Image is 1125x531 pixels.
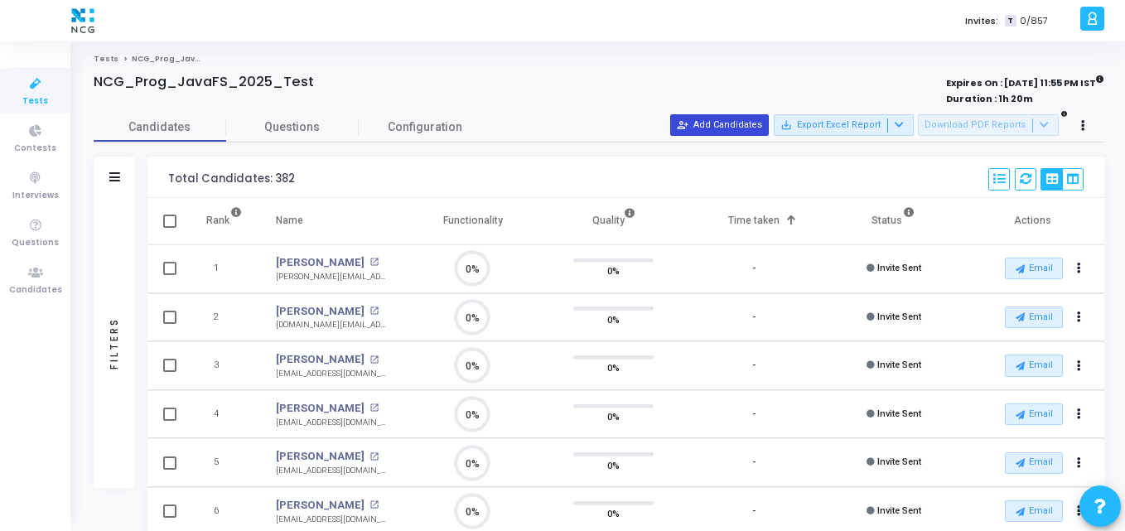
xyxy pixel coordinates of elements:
[677,119,688,131] mat-icon: person_add_alt
[276,254,365,271] a: [PERSON_NAME]
[607,408,620,425] span: 0%
[946,72,1104,90] strong: Expires On : [DATE] 11:55 PM IST
[752,456,756,470] div: -
[1068,403,1091,426] button: Actions
[94,54,1104,65] nav: breadcrumb
[607,360,620,376] span: 0%
[107,252,122,434] div: Filters
[276,400,365,417] a: [PERSON_NAME]
[189,341,259,390] td: 3
[276,497,365,514] a: [PERSON_NAME]
[780,119,792,131] mat-icon: save_alt
[752,359,756,373] div: -
[276,368,386,380] div: [EMAIL_ADDRESS][DOMAIN_NAME]
[1005,452,1063,474] button: Email
[369,258,379,267] mat-icon: open_in_new
[369,452,379,461] mat-icon: open_in_new
[276,303,365,320] a: [PERSON_NAME]
[22,94,48,109] span: Tests
[607,263,620,279] span: 0%
[918,114,1059,136] button: Download PDF Reports
[946,92,1033,105] strong: Duration : 1h 20m
[1068,306,1091,329] button: Actions
[965,14,998,28] label: Invites:
[728,211,780,229] div: Time taken
[369,500,379,509] mat-icon: open_in_new
[607,505,620,522] span: 0%
[403,198,543,244] th: Functionality
[543,198,683,244] th: Quality
[189,438,259,487] td: 5
[670,114,769,136] button: Add Candidates
[388,118,462,136] span: Configuration
[369,403,379,413] mat-icon: open_in_new
[276,211,303,229] div: Name
[752,311,756,325] div: -
[369,355,379,364] mat-icon: open_in_new
[67,4,99,37] img: logo
[1005,500,1063,522] button: Email
[877,456,921,467] span: Invite Sent
[132,54,262,64] span: NCG_Prog_JavaFS_2025_Test
[276,514,386,526] div: [EMAIL_ADDRESS][DOMAIN_NAME]
[1005,355,1063,376] button: Email
[369,307,379,316] mat-icon: open_in_new
[1068,355,1091,378] button: Actions
[752,504,756,519] div: -
[607,456,620,473] span: 0%
[189,390,259,439] td: 4
[877,311,921,322] span: Invite Sent
[752,408,756,422] div: -
[877,360,921,370] span: Invite Sent
[877,263,921,273] span: Invite Sent
[94,118,226,136] span: Candidates
[276,351,365,368] a: [PERSON_NAME]
[189,293,259,342] td: 2
[12,236,59,250] span: Questions
[823,198,963,244] th: Status
[14,142,56,156] span: Contests
[276,319,386,331] div: [DOMAIN_NAME][EMAIL_ADDRESS][DOMAIN_NAME]
[752,262,756,276] div: -
[276,448,365,465] a: [PERSON_NAME]
[1005,307,1063,328] button: Email
[94,54,118,64] a: Tests
[12,189,59,203] span: Interviews
[189,244,259,293] td: 1
[774,114,914,136] button: Export Excel Report
[1068,500,1091,524] button: Actions
[1041,168,1084,191] div: View Options
[189,198,259,244] th: Rank
[964,198,1104,244] th: Actions
[1005,403,1063,425] button: Email
[9,283,62,297] span: Candidates
[276,271,386,283] div: [PERSON_NAME][EMAIL_ADDRESS][PERSON_NAME][DOMAIN_NAME]
[276,465,386,477] div: [EMAIL_ADDRESS][DOMAIN_NAME]
[168,172,295,186] div: Total Candidates: 382
[1068,451,1091,475] button: Actions
[94,74,314,90] h4: NCG_Prog_JavaFS_2025_Test
[1005,258,1063,279] button: Email
[1068,258,1091,281] button: Actions
[276,417,386,429] div: [EMAIL_ADDRESS][DOMAIN_NAME]
[226,118,359,136] span: Questions
[877,408,921,419] span: Invite Sent
[1020,14,1048,28] span: 0/857
[607,311,620,327] span: 0%
[1005,15,1016,27] span: T
[877,505,921,516] span: Invite Sent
